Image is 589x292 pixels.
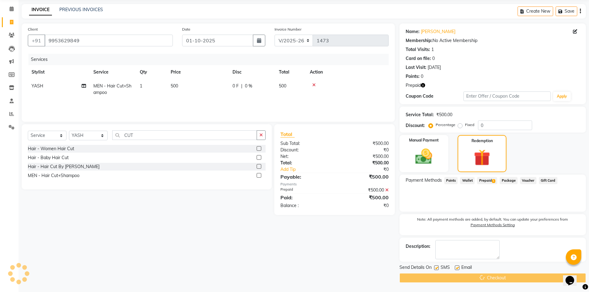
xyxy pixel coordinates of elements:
span: Email [461,264,472,272]
div: Points: [406,73,420,80]
button: +91 [28,35,45,46]
div: Membership: [406,37,433,44]
a: Add Tip [276,166,344,173]
div: ₹500.00 [335,153,393,160]
span: Wallet [460,177,475,184]
div: Services [28,54,393,65]
label: Fixed [465,122,474,128]
img: _cash.svg [410,147,437,166]
label: Note: All payment methods are added, by default. You can update your preferences from [406,217,580,230]
div: 1 [431,46,434,53]
div: ₹500.00 [335,187,393,193]
a: INVOICE [29,4,52,15]
label: Client [28,27,38,32]
label: Payment Methods Setting [471,222,515,228]
div: 0 [421,73,423,80]
input: Enter Offer / Coupon Code [463,91,551,101]
span: Payment Methods [406,177,442,184]
span: Points [444,177,458,184]
div: MEN - Hair Cut+Shampoo [28,172,79,179]
div: Total: [276,160,335,166]
div: Prepaid [276,187,335,193]
div: Paid: [276,194,335,201]
span: 500 [171,83,178,89]
span: Prepaid [477,177,497,184]
div: No Active Membership [406,37,580,44]
span: 0 F [233,83,239,89]
span: 1 [140,83,142,89]
label: Redemption [472,138,493,144]
span: Gift Card [539,177,557,184]
th: Stylist [28,65,90,79]
div: Sub Total: [276,140,335,147]
img: _gift.svg [469,147,495,168]
div: ₹500.00 [335,160,393,166]
div: Net: [276,153,335,160]
input: Search by Name/Mobile/Email/Code [45,35,173,46]
div: Payable: [276,173,335,180]
div: Name: [406,28,420,35]
button: Create New [518,6,553,16]
span: YASH [32,83,43,89]
div: ₹500.00 [436,112,452,118]
input: Search or Scan [112,130,257,140]
div: Hair - Baby Hair Cut [28,154,69,161]
span: Send Details On [399,264,432,272]
span: 0 % [245,83,252,89]
label: Date [182,27,190,32]
span: Total [280,131,295,138]
th: Qty [136,65,167,79]
span: Voucher [520,177,536,184]
div: ₹500.00 [335,194,393,201]
button: Apply [553,92,571,101]
span: MEN - Hair Cut+Shampoo [93,83,131,95]
label: Manual Payment [409,138,439,143]
label: Invoice Number [275,27,301,32]
a: [PERSON_NAME] [421,28,455,35]
div: ₹0 [344,166,393,173]
span: 500 [279,83,286,89]
th: Total [275,65,306,79]
div: ₹500.00 [335,140,393,147]
button: Save [556,6,577,16]
th: Service [90,65,136,79]
th: Disc [229,65,275,79]
div: Discount: [276,147,335,153]
div: ₹500.00 [335,173,393,180]
span: SMS [441,264,450,272]
div: Last Visit: [406,64,426,71]
th: Action [306,65,389,79]
div: Coupon Code [406,93,464,99]
iframe: chat widget [563,267,583,286]
div: Balance : [276,202,335,209]
label: Percentage [436,122,455,128]
span: 1 [492,179,495,183]
div: Card on file: [406,55,431,62]
div: Description: [406,243,430,250]
div: Service Total: [406,112,434,118]
th: Price [167,65,229,79]
span: Prepaid [406,82,421,89]
span: Package [500,177,518,184]
div: [DATE] [428,64,441,71]
span: | [241,83,242,89]
div: Hair - Hair Cut By [PERSON_NAME] [28,163,100,170]
div: Payments [280,182,388,187]
div: ₹0 [335,147,393,153]
div: Total Visits: [406,46,430,53]
a: PREVIOUS INVOICES [59,7,103,12]
div: 0 [432,55,435,62]
div: Hair - Women Hair Cut [28,146,74,152]
div: ₹0 [335,202,393,209]
div: Discount: [406,122,425,129]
